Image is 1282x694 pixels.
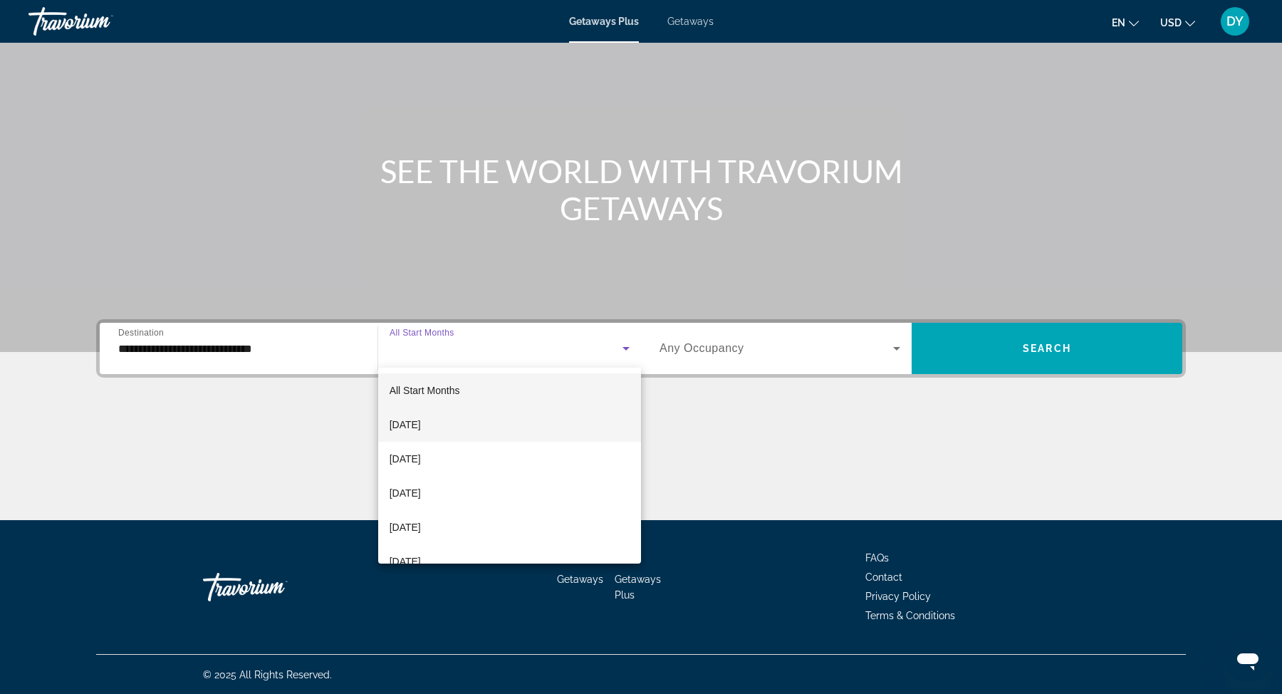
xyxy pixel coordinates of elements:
span: All Start Months [390,385,460,396]
span: [DATE] [390,519,421,536]
span: [DATE] [390,553,421,570]
span: [DATE] [390,485,421,502]
span: [DATE] [390,416,421,433]
span: [DATE] [390,450,421,467]
iframe: Button to launch messaging window [1225,637,1271,683]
